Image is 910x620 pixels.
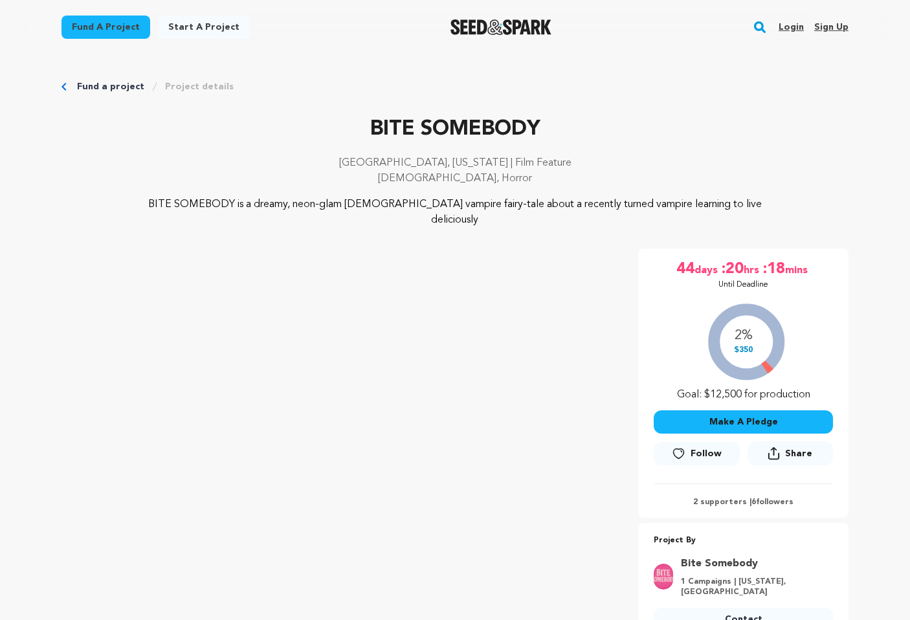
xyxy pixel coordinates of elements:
span: :20 [720,259,744,280]
span: Follow [691,447,722,460]
a: Start a project [158,16,250,39]
span: 44 [676,259,694,280]
p: [GEOGRAPHIC_DATA], [US_STATE] | Film Feature [61,155,849,171]
div: Breadcrumb [61,80,849,93]
button: Share [748,441,833,465]
span: mins [785,259,810,280]
span: Share [785,447,812,460]
p: 1 Campaigns | [US_STATE], [GEOGRAPHIC_DATA] [681,577,825,597]
span: hrs [744,259,762,280]
a: Fund a project [61,16,150,39]
p: Until Deadline [718,280,768,290]
p: Project By [654,533,833,548]
a: Sign up [814,17,849,38]
img: Seed&Spark Logo Dark Mode [450,19,552,35]
p: BITE SOMEBODY [61,114,849,145]
button: Make A Pledge [654,410,833,434]
span: 6 [751,498,756,506]
span: Share [748,441,833,471]
a: Follow [654,442,739,465]
a: Login [779,17,804,38]
span: days [694,259,720,280]
p: BITE SOMEBODY is a dreamy, neon-glam [DEMOGRAPHIC_DATA] vampire fairy-tale about a recently turne... [140,197,770,228]
p: 2 supporters | followers [654,497,833,507]
span: :18 [762,259,785,280]
a: Project details [165,80,234,93]
p: [DEMOGRAPHIC_DATA], Horror [61,171,849,186]
a: Fund a project [77,80,144,93]
a: Goto Bite Somebody profile [681,556,825,571]
a: Seed&Spark Homepage [450,19,552,35]
img: 7ee66679177e1182.png [654,564,673,590]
